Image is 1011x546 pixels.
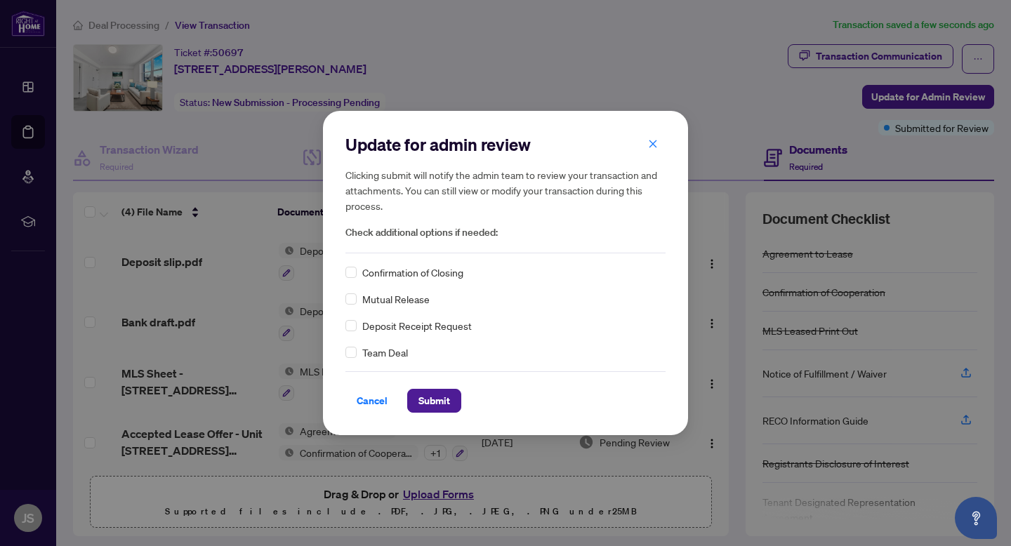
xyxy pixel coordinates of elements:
[362,265,463,280] span: Confirmation of Closing
[418,389,450,412] span: Submit
[345,225,666,241] span: Check additional options if needed:
[345,167,666,213] h5: Clicking submit will notify the admin team to review your transaction and attachments. You can st...
[345,133,666,156] h2: Update for admin review
[362,318,472,333] span: Deposit Receipt Request
[648,139,658,149] span: close
[357,389,388,412] span: Cancel
[362,291,430,307] span: Mutual Release
[955,497,997,539] button: Open asap
[345,389,399,413] button: Cancel
[362,345,408,360] span: Team Deal
[407,389,461,413] button: Submit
